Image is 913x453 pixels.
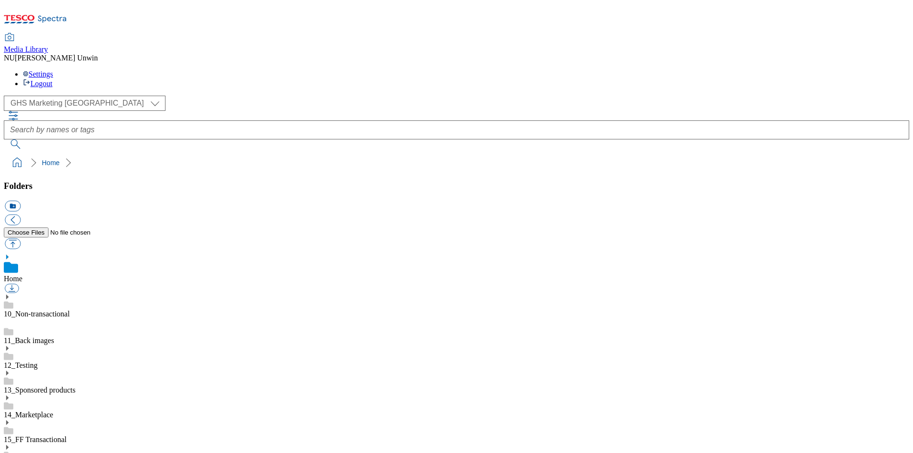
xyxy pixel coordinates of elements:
a: Home [4,275,22,283]
h3: Folders [4,181,909,191]
a: 15_FF Transactional [4,435,67,443]
a: 12_Testing [4,361,38,369]
span: [PERSON_NAME] Unwin [15,54,98,62]
span: Media Library [4,45,48,53]
a: Media Library [4,34,48,54]
nav: breadcrumb [4,154,909,172]
a: Settings [23,70,53,78]
span: NU [4,54,15,62]
a: home [10,155,25,170]
a: Home [42,159,59,167]
a: 11_Back images [4,336,54,345]
a: 14_Marketplace [4,411,53,419]
a: Logout [23,79,52,88]
a: 10_Non-transactional [4,310,70,318]
input: Search by names or tags [4,120,909,139]
a: 13_Sponsored products [4,386,76,394]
